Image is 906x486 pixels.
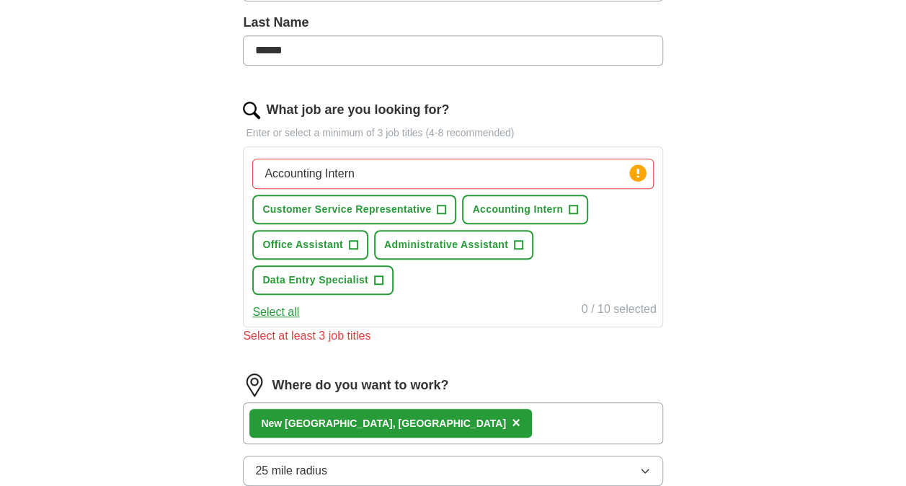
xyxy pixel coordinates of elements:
[252,195,456,224] button: Customer Service Representative
[384,237,508,252] span: Administrative Assistant
[243,13,662,32] label: Last Name
[266,100,449,120] label: What job are you looking for?
[512,415,520,430] span: ×
[512,412,520,434] button: ×
[374,230,533,260] button: Administrative Assistant
[582,301,657,321] div: 0 / 10 selected
[262,202,431,217] span: Customer Service Representative
[243,327,662,345] div: Select at least 3 job titles
[272,376,448,395] label: Where do you want to work?
[243,374,266,397] img: location.png
[252,230,368,260] button: Office Assistant
[243,456,662,486] button: 25 mile radius
[243,102,260,119] img: search.png
[243,125,662,141] p: Enter or select a minimum of 3 job titles (4-8 recommended)
[262,237,343,252] span: Office Assistant
[252,304,299,321] button: Select all
[255,462,327,480] span: 25 mile radius
[252,265,394,295] button: Data Entry Specialist
[462,195,588,224] button: Accounting Intern
[261,417,274,429] strong: Ne
[262,273,368,288] span: Data Entry Specialist
[261,416,506,431] div: w [GEOGRAPHIC_DATA], [GEOGRAPHIC_DATA]
[472,202,563,217] span: Accounting Intern
[252,159,653,189] input: Type a job title and press enter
